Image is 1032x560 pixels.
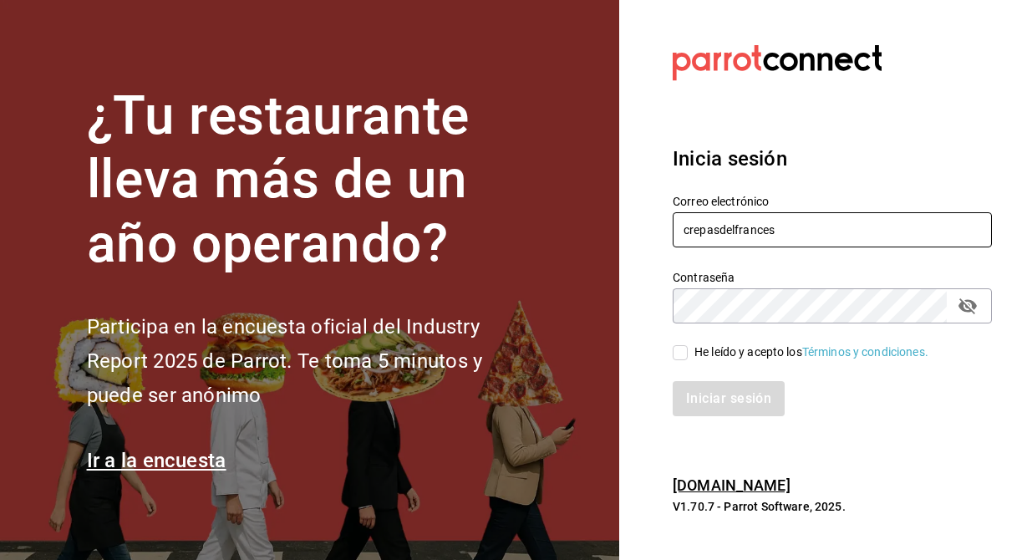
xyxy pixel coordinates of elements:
[87,310,538,412] h2: Participa en la encuesta oficial del Industry Report 2025 de Parrot. Te toma 5 minutos y puede se...
[673,144,992,174] h3: Inicia sesión
[673,212,992,247] input: Ingresa tu correo electrónico
[802,345,928,359] a: Términos y condiciones.
[87,449,226,472] a: Ir a la encuesta
[694,344,928,361] div: He leído y acepto los
[953,292,982,320] button: passwordField
[87,84,538,277] h1: ¿Tu restaurante lleva más de un año operando?
[673,476,791,494] a: [DOMAIN_NAME]
[673,195,992,206] label: Correo electrónico
[673,271,992,283] label: Contraseña
[673,498,992,515] p: V1.70.7 - Parrot Software, 2025.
